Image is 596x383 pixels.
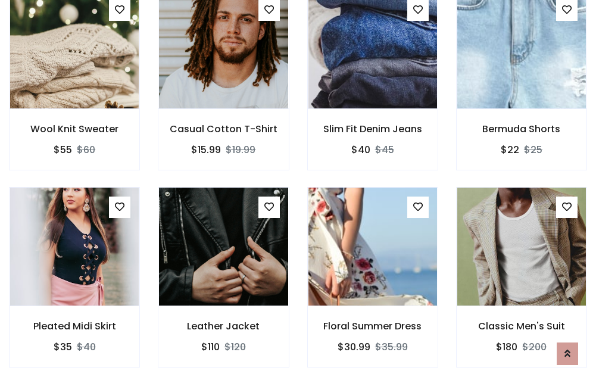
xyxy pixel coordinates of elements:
h6: Slim Fit Denim Jeans [308,123,438,135]
h6: $40 [351,144,370,155]
h6: $35 [54,341,72,353]
del: $25 [524,143,542,157]
h6: $180 [496,341,517,353]
del: $45 [375,143,394,157]
del: $19.99 [226,143,255,157]
del: $60 [77,143,95,157]
h6: Pleated Midi Skirt [10,320,139,332]
h6: $22 [501,144,519,155]
h6: Leather Jacket [158,320,288,332]
h6: $15.99 [191,144,221,155]
del: $200 [522,340,547,354]
del: $120 [224,340,246,354]
h6: $110 [201,341,220,353]
h6: $55 [54,144,72,155]
h6: Bermuda Shorts [457,123,586,135]
h6: Casual Cotton T-Shirt [158,123,288,135]
h6: Floral Summer Dress [308,320,438,332]
del: $40 [77,340,96,354]
h6: Wool Knit Sweater [10,123,139,135]
h6: $30.99 [338,341,370,353]
h6: Classic Men's Suit [457,320,586,332]
del: $35.99 [375,340,408,354]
